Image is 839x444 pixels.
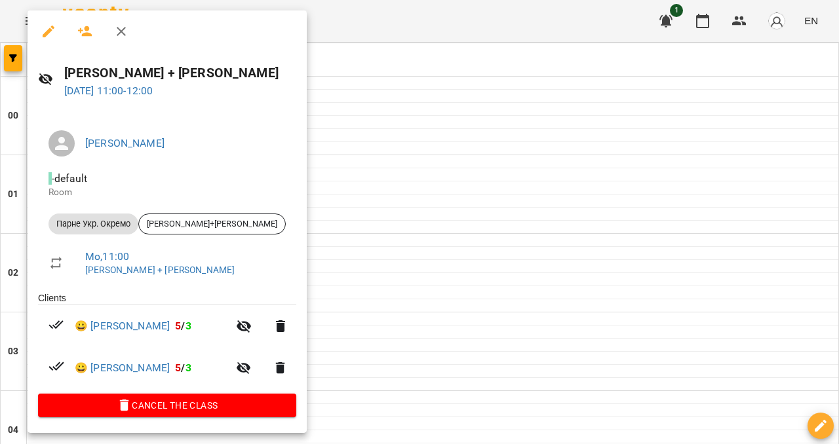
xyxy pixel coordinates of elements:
[175,320,181,332] span: 5
[64,84,153,97] a: [DATE] 11:00-12:00
[49,186,286,199] p: Room
[49,317,64,333] svg: Paid
[49,398,286,413] span: Cancel the class
[85,265,235,275] a: [PERSON_NAME] + [PERSON_NAME]
[85,250,129,263] a: Mo , 11:00
[138,213,286,234] div: [PERSON_NAME]+[PERSON_NAME]
[175,361,181,374] span: 5
[38,291,296,394] ul: Clients
[185,320,191,332] span: 3
[75,318,170,334] a: 😀 [PERSON_NAME]
[185,361,191,374] span: 3
[85,137,165,149] a: [PERSON_NAME]
[49,172,90,185] span: - default
[139,218,285,230] span: [PERSON_NAME]+[PERSON_NAME]
[49,358,64,374] svg: Paid
[175,361,191,374] b: /
[175,320,191,332] b: /
[38,394,296,417] button: Cancel the class
[75,360,170,376] a: 😀 [PERSON_NAME]
[49,218,138,230] span: Парне Укр. Окремо
[64,63,296,83] h6: [PERSON_NAME] + [PERSON_NAME]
